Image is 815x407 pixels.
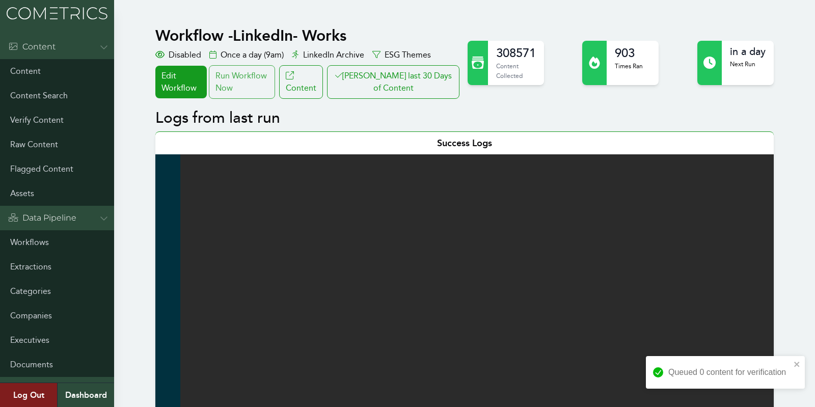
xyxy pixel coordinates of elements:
div: 24 [155,375,180,385]
div: LinkedIn Archive [292,49,364,61]
p: Times Ran [615,61,643,71]
h2: Logs from last run [155,109,773,127]
div: 1 [155,154,180,164]
div: Content [8,41,56,53]
p: Next Run [730,59,766,69]
div: 2 [155,164,180,174]
h2: 903 [615,45,643,61]
div: 4 [155,183,180,193]
div: 15 [155,289,180,299]
div: 7 [155,212,180,222]
div: 13 [155,270,180,280]
div: Run Workflow Now [209,65,275,99]
div: 21 [155,347,180,357]
div: 19 [155,328,180,337]
div: Once a day (9am) [209,49,284,61]
div: 11 [155,251,180,260]
div: 10 [155,241,180,251]
p: Content Collected [496,61,536,81]
div: 9 [155,231,180,241]
div: Data Pipeline [8,212,76,224]
h2: 308571 [496,45,536,61]
div: 5 [155,193,180,203]
div: 14 [155,280,180,289]
div: Queued 0 content for verification [668,366,791,378]
div: 8 [155,222,180,231]
div: 6 [155,202,180,212]
div: 22 [155,357,180,366]
a: Content [279,65,323,99]
h2: in a day [730,45,766,59]
h1: Workflow - LinkedIn- Works [155,26,461,45]
div: 3 [155,174,180,183]
div: 20 [155,337,180,347]
div: 17 [155,308,180,318]
div: 26 [155,395,180,404]
button: [PERSON_NAME] last 30 Days of Content [327,65,459,99]
div: 23 [155,366,180,376]
button: close [794,360,801,368]
div: 12 [155,260,180,270]
div: 25 [155,385,180,395]
div: ESG Themes [372,49,431,61]
div: 18 [155,318,180,328]
a: Dashboard [57,383,114,407]
div: Success Logs [155,131,773,154]
a: Edit Workflow [155,66,206,98]
div: 16 [155,299,180,308]
div: Disabled [155,49,201,61]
